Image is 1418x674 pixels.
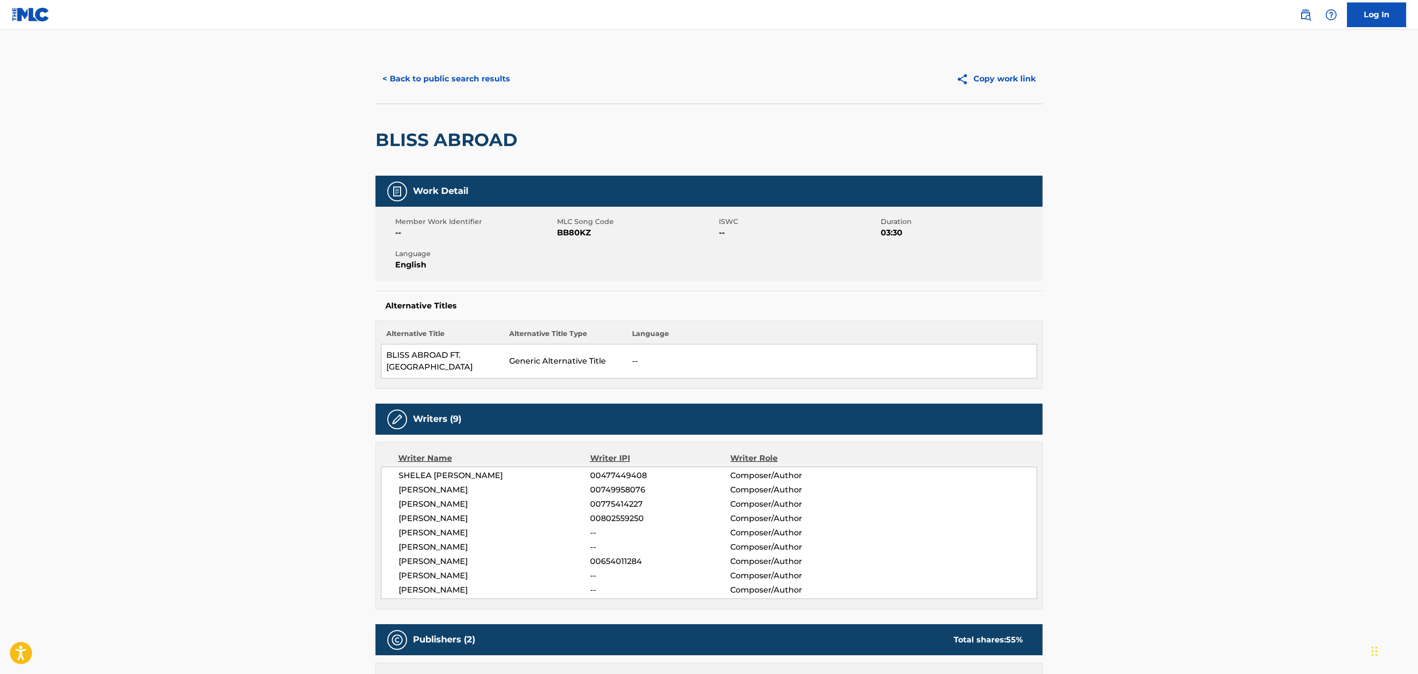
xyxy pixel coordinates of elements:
[381,329,504,344] th: Alternative Title
[1347,2,1406,27] a: Log In
[881,227,1040,239] span: 03:30
[730,484,858,496] span: Composer/Author
[399,498,590,510] span: [PERSON_NAME]
[730,470,858,482] span: Composer/Author
[395,217,555,227] span: Member Work Identifier
[881,217,1040,227] span: Duration
[395,259,555,271] span: English
[956,73,973,85] img: Copy work link
[730,498,858,510] span: Composer/Author
[949,67,1043,91] button: Copy work link
[399,484,590,496] span: [PERSON_NAME]
[1325,9,1337,21] img: help
[399,470,590,482] span: SHELEA [PERSON_NAME]
[1372,637,1378,666] div: Drag
[590,484,730,496] span: 00749958076
[391,186,403,197] img: Work Detail
[391,413,403,425] img: Writers
[381,344,504,378] td: BLISS ABROAD FT. [GEOGRAPHIC_DATA]
[954,634,1023,646] div: Total shares:
[557,217,716,227] span: MLC Song Code
[557,227,716,239] span: BB80KZ
[375,67,517,91] button: < Back to public search results
[399,513,590,524] span: [PERSON_NAME]
[730,541,858,553] span: Composer/Author
[1006,635,1023,644] span: 55 %
[399,570,590,582] span: [PERSON_NAME]
[399,584,590,596] span: [PERSON_NAME]
[399,541,590,553] span: [PERSON_NAME]
[627,329,1037,344] th: Language
[395,227,555,239] span: --
[590,570,730,582] span: --
[590,541,730,553] span: --
[395,249,555,259] span: Language
[1321,5,1341,25] div: Help
[1296,5,1315,25] a: Public Search
[399,556,590,567] span: [PERSON_NAME]
[730,584,858,596] span: Composer/Author
[1300,9,1311,21] img: search
[719,217,878,227] span: ISWC
[504,329,627,344] th: Alternative Title Type
[12,7,50,22] img: MLC Logo
[398,452,590,464] div: Writer Name
[413,634,475,645] h5: Publishers (2)
[730,570,858,582] span: Composer/Author
[719,227,878,239] span: --
[391,634,403,646] img: Publishers
[730,452,858,464] div: Writer Role
[1369,627,1418,674] iframe: Chat Widget
[590,584,730,596] span: --
[730,556,858,567] span: Composer/Author
[413,413,461,425] h5: Writers (9)
[730,513,858,524] span: Composer/Author
[504,344,627,378] td: Generic Alternative Title
[375,129,522,151] h2: BLISS ABROAD
[590,452,731,464] div: Writer IPI
[590,498,730,510] span: 00775414227
[627,344,1037,378] td: --
[590,556,730,567] span: 00654011284
[730,527,858,539] span: Composer/Author
[385,301,1033,311] h5: Alternative Titles
[590,513,730,524] span: 00802559250
[413,186,468,197] h5: Work Detail
[590,470,730,482] span: 00477449408
[590,527,730,539] span: --
[399,527,590,539] span: [PERSON_NAME]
